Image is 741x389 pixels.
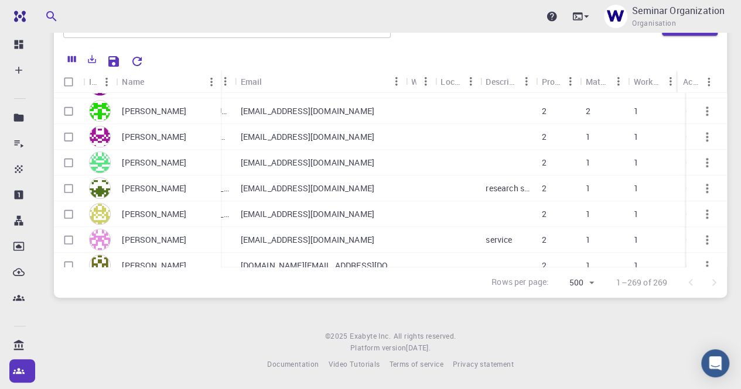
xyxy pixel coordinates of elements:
p: [PERSON_NAME] [122,157,186,168]
button: Menu [387,72,405,91]
p: 1 [634,157,638,168]
div: 500 [554,274,597,291]
div: Affiliation [135,70,235,93]
div: Email [235,70,406,93]
p: 1 [634,183,638,194]
span: Organisation [632,18,676,29]
p: 1 [586,131,590,143]
button: Save Explorer Settings [102,50,125,73]
button: Menu [416,72,435,91]
p: [PERSON_NAME] [122,183,186,194]
p: 1 [586,234,590,246]
p: Seminar Organization [632,4,725,18]
div: Icon [83,70,116,93]
span: Platform version [350,342,406,354]
p: The [GEOGRAPHIC_DATA] [141,131,229,143]
button: Menu [561,72,580,91]
div: Icon [89,70,97,93]
p: [EMAIL_ADDRESS][DOMAIN_NAME] [241,234,374,246]
p: 1 [634,208,638,220]
img: avatar [89,152,111,173]
div: Name [122,70,144,93]
p: [EMAIL_ADDRESS][DOMAIN_NAME] [241,105,374,117]
p: 2 [542,260,547,271]
div: Description [480,70,536,93]
div: Web [411,70,416,93]
div: Materials [586,70,609,93]
p: Toyama Prefectural University [141,105,229,117]
a: Terms of service [389,359,443,370]
p: [PERSON_NAME] [122,105,186,117]
img: avatar [89,177,111,199]
img: avatar [89,126,111,147]
p: [EMAIL_ADDRESS][DOMAIN_NAME] [241,208,374,220]
button: Menu [517,72,536,91]
button: Sort [262,72,281,91]
a: Documentation [267,359,319,370]
div: Location [440,70,461,93]
span: Exabyte Inc. [350,331,391,340]
p: 1 [586,208,590,220]
p: 2 [542,183,547,194]
div: Description [486,70,517,93]
a: [DATE]. [406,342,431,354]
button: Sort [144,73,163,91]
p: M.J.P. [GEOGRAPHIC_DATA], [GEOGRAPHIC_DATA] [141,208,229,220]
span: [DATE] . [406,343,431,352]
a: Exabyte Inc. [350,331,391,342]
span: Privacy statement [453,359,514,369]
p: [DOMAIN_NAME][EMAIL_ADDRESS][DOMAIN_NAME] [241,260,400,271]
img: logo [9,11,26,22]
p: [EMAIL_ADDRESS][DOMAIN_NAME] [241,183,374,194]
p: [EMAIL_ADDRESS][DOMAIN_NAME] [241,157,374,168]
button: Menu [202,73,221,91]
div: Name [116,70,220,93]
span: Support [23,8,66,19]
p: 2 [542,105,547,117]
p: 1 [586,157,590,168]
img: avatar [89,203,111,225]
span: Terms of service [389,359,443,369]
div: Workflows [628,70,680,93]
p: 1 [634,105,638,117]
span: Video Tutorials [328,359,380,369]
p: 1 [586,260,590,271]
button: Reset Explorer Settings [125,50,149,73]
a: Privacy statement [453,359,514,370]
p: 1–269 of 269 [616,277,667,288]
p: 2 [586,105,590,117]
p: [PERSON_NAME] [122,131,186,143]
p: 2 [542,131,547,143]
p: [PERSON_NAME] [122,208,186,220]
button: Menu [216,72,235,91]
p: 2 [542,157,547,168]
p: [PERSON_NAME] [122,234,186,246]
img: Seminar Organization [604,5,627,28]
button: Columns [62,50,82,68]
p: 2 [542,234,547,246]
span: All rights reserved. [393,331,456,342]
p: 1 [586,183,590,194]
p: Rows per page: [491,276,549,290]
a: Video Tutorials [328,359,380,370]
img: avatar [89,100,111,122]
div: Actions [683,70,699,93]
span: Documentation [267,359,319,369]
p: 1 [634,234,638,246]
p: 2 [542,208,547,220]
div: Web [405,70,435,93]
div: Projects [542,70,561,93]
div: Open Intercom Messenger [701,349,729,377]
button: Menu [461,72,480,91]
button: Menu [661,72,680,91]
img: avatar [89,229,111,250]
button: Menu [609,72,628,91]
p: M.J.P. [GEOGRAPHIC_DATA] [141,183,229,194]
p: 1 [634,260,638,271]
button: Menu [699,73,718,91]
div: Workflows [634,70,661,93]
p: service [486,234,512,246]
img: avatar [89,254,111,276]
div: Projects [536,70,580,93]
button: Menu [97,73,116,91]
